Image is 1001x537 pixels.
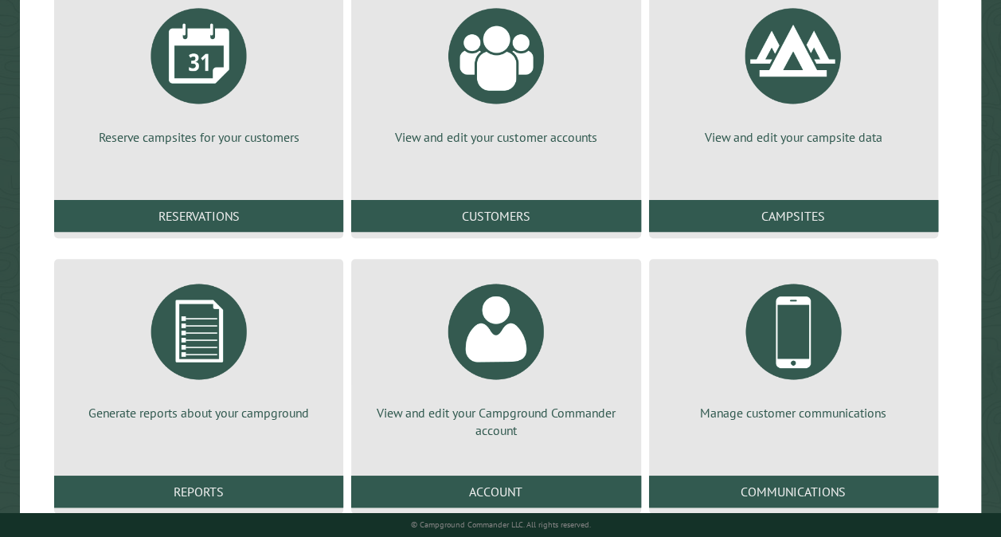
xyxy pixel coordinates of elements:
[668,128,919,146] p: View and edit your campsite data
[73,272,324,421] a: Generate reports about your campground
[370,128,621,146] p: View and edit your customer accounts
[668,404,919,421] p: Manage customer communications
[73,404,324,421] p: Generate reports about your campground
[649,476,938,508] a: Communications
[351,476,640,508] a: Account
[73,128,324,146] p: Reserve campsites for your customers
[668,272,919,421] a: Manage customer communications
[411,519,591,530] small: © Campground Commander LLC. All rights reserved.
[54,476,343,508] a: Reports
[370,404,621,440] p: View and edit your Campground Commander account
[54,200,343,232] a: Reservations
[370,272,621,440] a: View and edit your Campground Commander account
[351,200,640,232] a: Customers
[649,200,938,232] a: Campsites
